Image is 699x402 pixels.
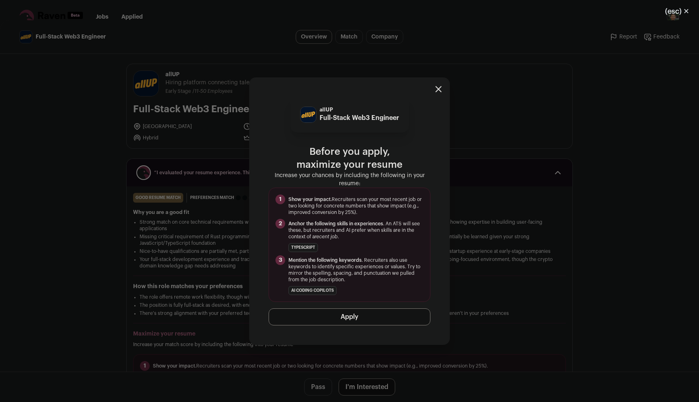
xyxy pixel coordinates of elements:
span: Recruiters scan your most recent job or two looking for concrete numbers that show impact (e.g., ... [288,196,424,216]
span: 2 [275,219,285,229]
p: Before you apply, maximize your resume [269,145,430,171]
li: TypeScript [288,243,318,252]
span: . An ATS will see these, but recruiters and AI prefer when skills are in the context of a [288,220,424,240]
p: Increase your chances by including the following in your resume: [269,171,430,188]
span: Anchor the following skills in experiences [288,221,383,226]
i: recent job. [315,234,339,239]
button: Apply [269,308,430,325]
p: allUP [320,107,399,113]
span: 3 [275,255,285,265]
img: 329ea1f9ea13944592e47f1fdeda0fa374fb1716a2db42ab886abf844dadeb67 [301,107,316,122]
span: 1 [275,195,285,204]
button: Close modal [655,2,699,20]
p: Full-Stack Web3 Engineer [320,113,399,123]
span: Show your impact. [288,197,332,202]
button: Close modal [435,86,442,92]
span: Mention the following keywords [288,258,362,263]
li: AI coding copilots [288,286,337,295]
span: . Recruiters also use keywords to identify specific experiences or values. Try to mirror the spel... [288,257,424,283]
